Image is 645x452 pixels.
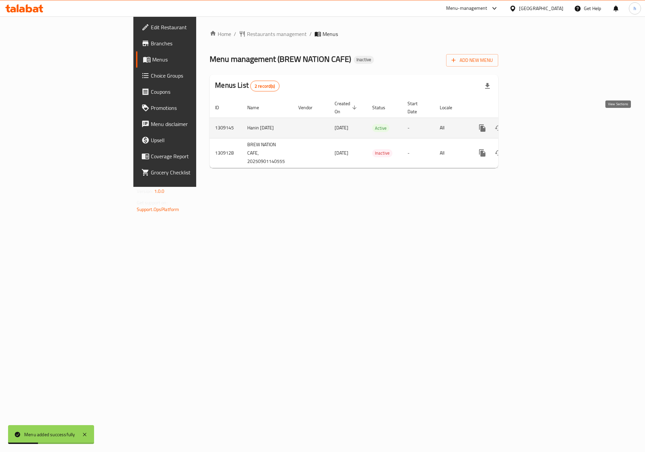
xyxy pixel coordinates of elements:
[322,30,338,38] span: Menus
[151,152,236,160] span: Coverage Report
[136,116,241,132] a: Menu disclaimer
[136,51,241,68] a: Menus
[634,5,636,12] span: h
[298,104,321,112] span: Vendor
[210,97,544,168] table: enhanced table
[136,35,241,51] a: Branches
[335,123,348,132] span: [DATE]
[250,81,279,91] div: Total records count
[137,187,153,196] span: Version:
[136,100,241,116] a: Promotions
[446,54,498,67] button: Add New Menu
[136,19,241,35] a: Edit Restaurant
[440,104,461,112] span: Locale
[335,149,348,157] span: [DATE]
[242,118,293,138] td: Hanin [DATE]
[152,55,236,64] span: Menus
[402,118,434,138] td: -
[151,39,236,47] span: Branches
[434,138,469,168] td: All
[309,30,312,38] li: /
[151,168,236,176] span: Grocery Checklist
[354,56,374,64] div: Inactive
[215,104,228,112] span: ID
[137,205,179,214] a: Support.OpsPlatform
[372,104,394,112] span: Status
[215,80,279,91] h2: Menus List
[137,198,168,207] span: Get support on:
[519,5,563,12] div: [GEOGRAPHIC_DATA]
[210,51,351,67] span: Menu management ( BREW NATION CAFE )
[210,30,498,38] nav: breadcrumb
[136,84,241,100] a: Coupons
[469,97,544,118] th: Actions
[151,104,236,112] span: Promotions
[372,124,389,132] span: Active
[354,57,374,63] span: Inactive
[151,23,236,31] span: Edit Restaurant
[474,145,490,161] button: more
[247,104,268,112] span: Name
[136,132,241,148] a: Upsell
[372,149,392,157] span: Inactive
[251,83,279,89] span: 2 record(s)
[402,138,434,168] td: -
[136,148,241,164] a: Coverage Report
[407,99,426,116] span: Start Date
[247,30,307,38] span: Restaurants management
[239,30,307,38] a: Restaurants management
[136,164,241,180] a: Grocery Checklist
[335,99,359,116] span: Created On
[434,118,469,138] td: All
[151,120,236,128] span: Menu disclaimer
[154,187,165,196] span: 1.0.0
[242,138,293,168] td: BREW NATION CAFE, 20250901140555
[151,136,236,144] span: Upsell
[446,4,487,12] div: Menu-management
[136,68,241,84] a: Choice Groups
[151,72,236,80] span: Choice Groups
[479,78,496,94] div: Export file
[24,431,75,438] div: Menu added successfully
[490,145,507,161] button: Change Status
[451,56,493,65] span: Add New Menu
[474,120,490,136] button: more
[151,88,236,96] span: Coupons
